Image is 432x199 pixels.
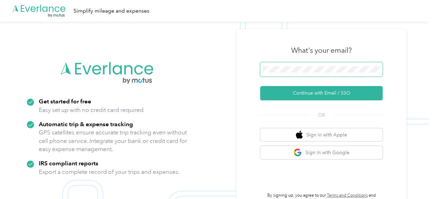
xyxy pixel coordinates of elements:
[39,128,187,153] p: GPS satellites ensure accurate trip tracking even without cell phone service. Integrate your bank...
[327,193,368,198] a: Terms and Conditions
[73,7,149,15] div: Simplify mileage and expenses
[39,98,91,105] strong: Get started for free
[291,46,352,55] h3: What's your email?
[39,106,144,114] p: Easy set up with no credit card required
[310,112,333,119] span: OR
[260,86,383,100] button: Continue with Email / SSO
[260,128,383,142] button: apple logoSign in with Apple
[296,131,303,139] img: apple logo
[39,160,98,167] strong: IRS compliant reports
[39,120,133,128] strong: Automatic trip & expense tracking
[39,168,180,176] p: Export a complete record of your trips and expenses.
[294,148,302,157] img: google logo
[260,146,383,159] button: google logoSign in with Google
